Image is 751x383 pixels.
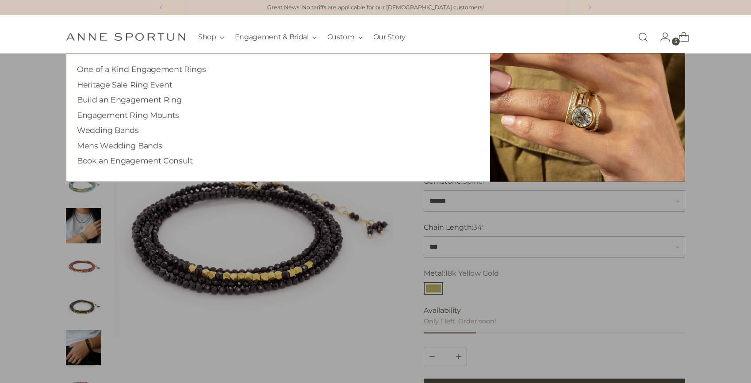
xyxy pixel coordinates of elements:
[671,28,689,46] a: Open cart modal
[672,38,680,46] span: 5
[267,4,484,12] a: Great News! No tariffs are applicable for our [DEMOGRAPHIC_DATA] customers!
[198,27,224,47] button: Shop
[327,27,363,47] button: Custom
[235,27,317,47] button: Engagement & Bridal
[653,28,671,46] a: Go to the account page
[634,28,652,46] a: Open search modal
[373,27,406,47] a: Our Story
[66,33,185,41] a: Anne Sportun Fine Jewellery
